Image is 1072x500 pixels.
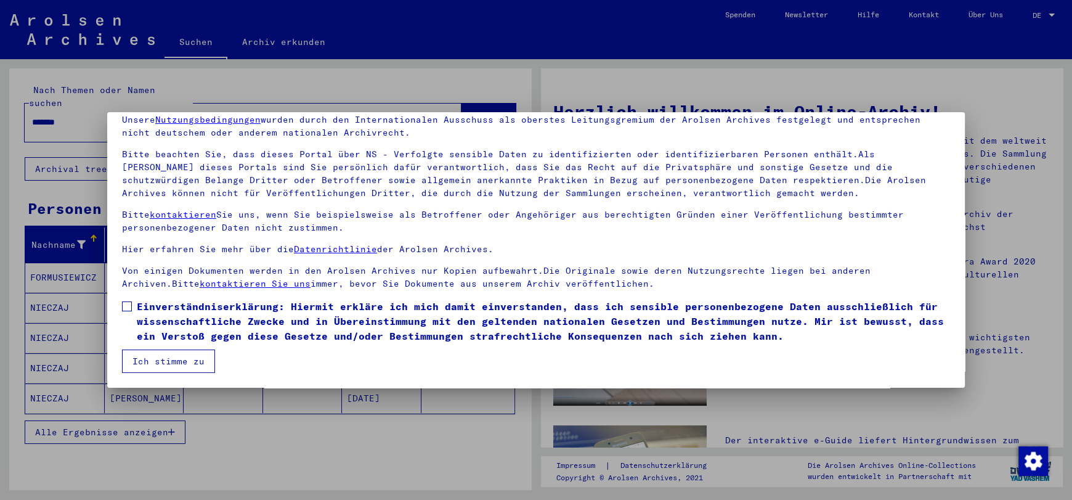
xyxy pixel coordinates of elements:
[122,208,950,234] p: Bitte Sie uns, wenn Sie beispielsweise als Betroffener oder Angehöriger aus berechtigten Gründen ...
[122,264,950,290] p: Von einigen Dokumenten werden in den Arolsen Archives nur Kopien aufbewahrt.Die Originale sowie d...
[200,278,311,289] a: kontaktieren Sie uns
[150,209,216,220] a: kontaktieren
[122,113,950,139] p: Unsere wurden durch den Internationalen Ausschuss als oberstes Leitungsgremium der Arolsen Archiv...
[294,244,377,255] a: Datenrichtlinie
[122,350,215,373] button: Ich stimme zu
[1018,446,1048,476] img: Zustimmung ändern
[137,299,950,343] span: Einverständniserklärung: Hiermit erkläre ich mich damit einverstanden, dass ich sensible personen...
[122,243,950,256] p: Hier erfahren Sie mehr über die der Arolsen Archives.
[122,148,950,200] p: Bitte beachten Sie, dass dieses Portal über NS - Verfolgte sensible Daten zu identifizierten oder...
[155,114,261,125] a: Nutzungsbedingungen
